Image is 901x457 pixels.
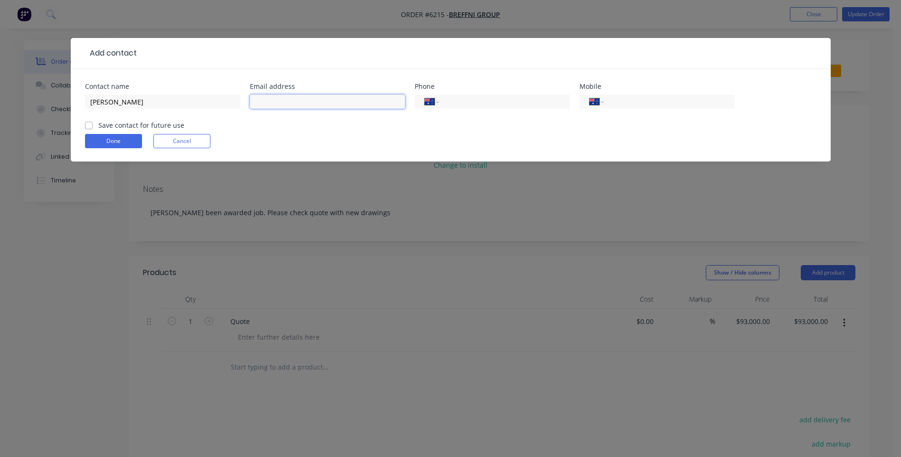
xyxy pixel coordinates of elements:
div: Add contact [85,48,137,59]
div: Mobile [579,83,735,90]
div: Contact name [85,83,240,90]
div: Email address [250,83,405,90]
button: Cancel [153,134,210,148]
button: Done [85,134,142,148]
label: Save contact for future use [98,120,184,130]
div: Phone [415,83,570,90]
